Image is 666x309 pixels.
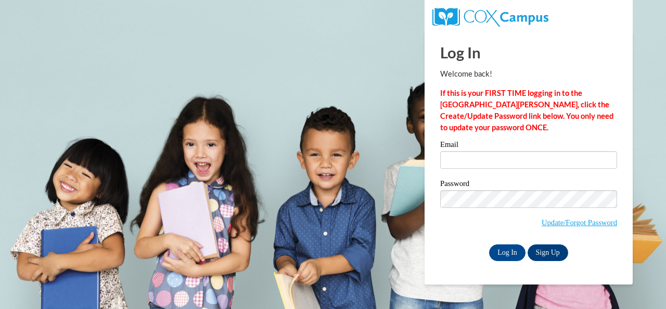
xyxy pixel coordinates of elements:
h1: Log In [440,42,617,63]
a: Sign Up [528,244,568,261]
input: Log In [489,244,526,261]
label: Password [440,180,617,190]
a: COX Campus [432,12,548,21]
p: Welcome back! [440,68,617,80]
strong: If this is your FIRST TIME logging in to the [GEOGRAPHIC_DATA][PERSON_NAME], click the Create/Upd... [440,89,613,132]
label: Email [440,141,617,151]
img: COX Campus [432,8,548,27]
a: Update/Forgot Password [542,218,617,227]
